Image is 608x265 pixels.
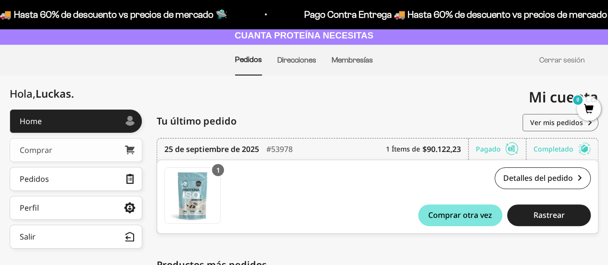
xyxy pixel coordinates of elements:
a: Direcciones [277,56,316,64]
div: Salir [20,233,36,240]
button: Comprar otra vez [418,204,502,226]
a: 0 [577,104,601,115]
span: Mi cuenta [529,87,598,107]
mark: 0 [572,94,583,106]
button: Rastrear [507,204,591,226]
span: Luckas [36,86,74,101]
strong: CUANTA PROTEÍNA NECESITAS [235,30,373,40]
p: Pago Contra Entrega 🚚 Hasta 60% de descuento vs precios de mercado 🛸 [273,7,590,22]
a: Comprar [10,138,142,162]
div: Pagado [476,139,526,160]
a: Detalles del pedido [495,167,591,189]
a: Membresías [332,56,373,64]
div: Hola, [10,88,74,100]
span: Tu último pedido [157,114,236,128]
b: $90.122,23 [422,143,461,155]
img: Translation missing: es.Proteína Aislada ISO - Cookies & Cream - Cookies & Cream / 1 libra (460g) [165,168,220,223]
div: 1 [212,164,224,176]
a: Home [10,109,142,133]
a: Perfil [10,196,142,220]
div: Comprar [20,146,52,154]
time: 25 de septiembre de 2025 [164,143,259,155]
a: Cerrar sesión [539,56,585,64]
a: Proteína Aislada ISO - Cookies & Cream - Cookies & Cream / 1 libra (460g) [164,167,221,224]
div: #53978 [266,139,293,160]
div: Perfil [20,204,39,212]
a: Ver mis pedidos [522,114,598,131]
div: Pedidos [20,175,49,183]
button: Salir [10,225,142,249]
div: Completado [534,139,591,160]
div: Home [20,117,42,125]
span: Comprar otra vez [428,211,492,219]
span: . [71,86,74,101]
span: Rastrear [533,211,564,219]
div: 1 Ítems de [386,139,469,160]
a: Pedidos [10,167,142,191]
a: Pedidos [235,55,262,63]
